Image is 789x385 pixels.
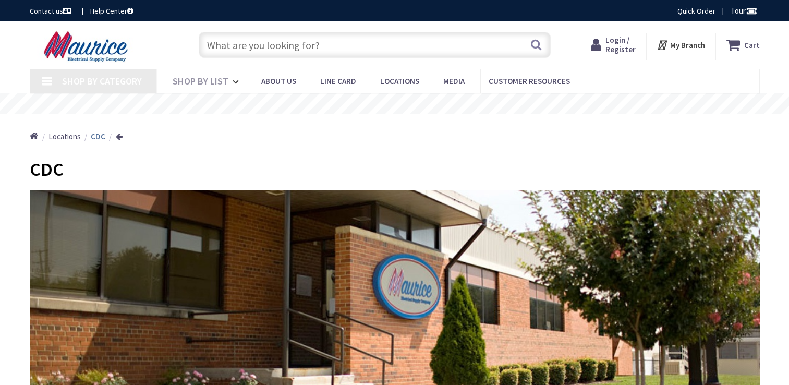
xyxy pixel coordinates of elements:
span: Login / Register [605,35,636,54]
span: Line Card [320,76,356,86]
span: Shop By List [173,75,228,87]
span: Customer Resources [489,76,570,86]
strong: Cart [744,35,760,54]
a: Contact us [30,6,74,16]
span: Media [443,76,465,86]
rs-layer: Free Same Day Pickup at 15 Locations [299,99,490,110]
span: Locations [380,76,419,86]
span: About us [261,76,296,86]
span: Shop By Category [62,75,142,87]
span: CDC [30,158,64,181]
strong: My Branch [670,40,705,50]
span: Tour [731,6,757,16]
a: Login / Register [591,35,636,54]
input: What are you looking for? [199,32,551,58]
span: Locations [48,131,81,141]
strong: CDC [91,131,105,141]
a: Help Center [90,6,133,16]
a: Cart [726,35,760,54]
img: Maurice Electrical Supply Company [30,30,145,63]
a: Quick Order [677,6,715,16]
div: My Branch [657,35,705,54]
a: Locations [48,131,81,142]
